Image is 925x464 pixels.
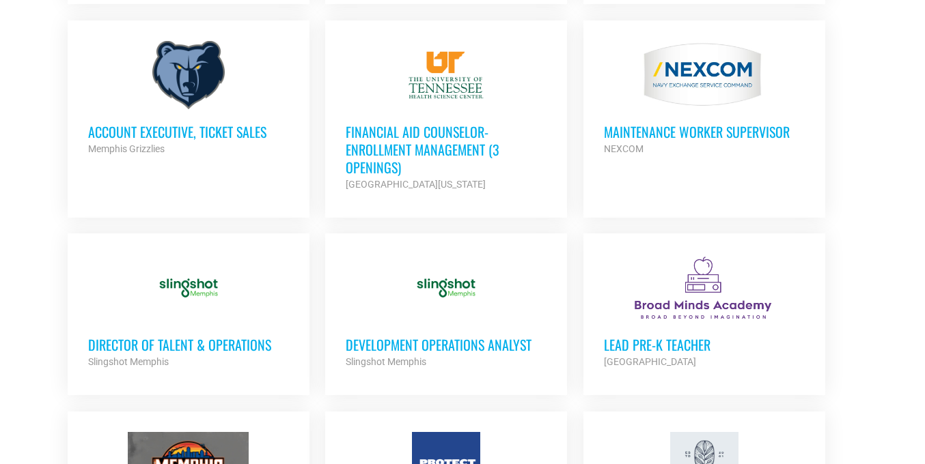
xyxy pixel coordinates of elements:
strong: Slingshot Memphis [346,356,426,367]
h3: Lead Pre-K Teacher [604,336,805,353]
a: MAINTENANCE WORKER SUPERVISOR NEXCOM [583,20,825,177]
h3: Development Operations Analyst [346,336,547,353]
h3: MAINTENANCE WORKER SUPERVISOR [604,123,805,141]
a: Lead Pre-K Teacher [GEOGRAPHIC_DATA] [583,233,825,390]
strong: NEXCOM [604,143,644,154]
a: Development Operations Analyst Slingshot Memphis [325,233,567,390]
h3: Financial Aid Counselor-Enrollment Management (3 Openings) [346,123,547,176]
a: Financial Aid Counselor-Enrollment Management (3 Openings) [GEOGRAPHIC_DATA][US_STATE] [325,20,567,213]
h3: Account Executive, Ticket Sales [88,123,289,141]
strong: Slingshot Memphis [88,356,169,367]
strong: [GEOGRAPHIC_DATA] [604,356,696,367]
a: Account Executive, Ticket Sales Memphis Grizzlies [68,20,309,177]
strong: Memphis Grizzlies [88,143,165,154]
h3: Director of Talent & Operations [88,336,289,353]
a: Director of Talent & Operations Slingshot Memphis [68,233,309,390]
strong: [GEOGRAPHIC_DATA][US_STATE] [346,179,486,190]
